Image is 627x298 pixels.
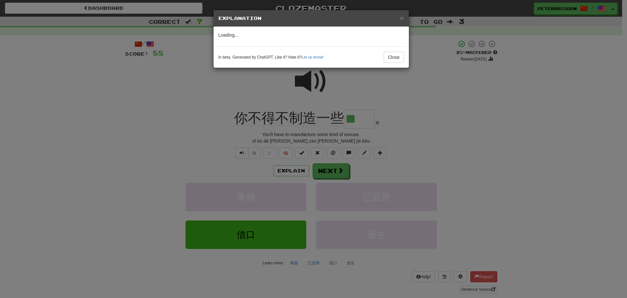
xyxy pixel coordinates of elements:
[218,55,324,60] small: In beta. Generated by ChatGPT. Like it? Hate it? !
[218,32,404,38] p: Loading...
[384,52,404,63] button: Close
[302,55,322,60] a: Let us know
[400,14,404,22] span: ×
[400,14,404,21] button: Close
[218,15,404,22] h5: Explanation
